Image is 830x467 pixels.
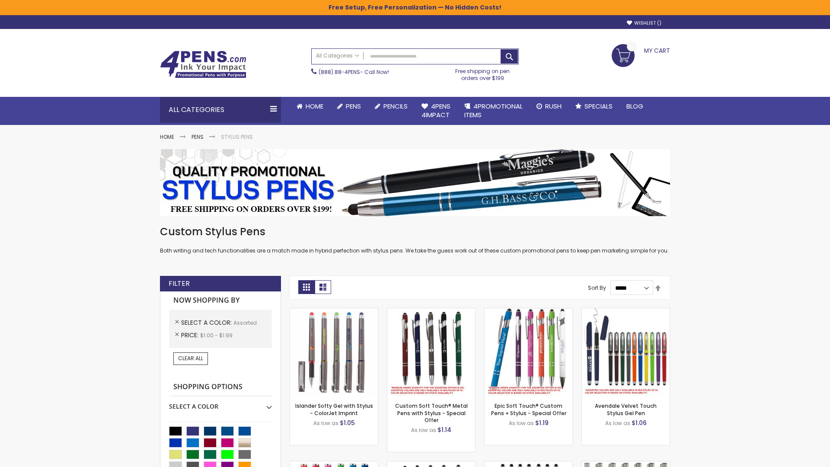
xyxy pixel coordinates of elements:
[160,149,670,216] img: Stylus Pens
[221,133,253,141] strong: Stylus Pens
[298,280,315,294] strong: Grid
[313,419,338,427] span: As low as
[169,279,190,288] strong: Filter
[181,318,233,327] span: Select A Color
[160,51,246,78] img: 4Pens Custom Pens and Promotional Products
[383,102,408,111] span: Pencils
[626,102,643,111] span: Blog
[330,97,368,116] a: Pens
[173,352,208,365] a: Clear All
[411,426,436,434] span: As low as
[605,419,630,427] span: As low as
[619,97,650,116] a: Blog
[447,64,519,82] div: Free shipping on pen orders over $199
[290,308,378,396] img: Islander Softy Gel with Stylus - ColorJet Imprint-Assorted
[582,308,670,396] img: Avendale Velvet Touch Stylus Gel Pen-Assorted
[632,419,647,427] span: $1.06
[530,97,568,116] a: Rush
[160,225,670,239] h1: Custom Stylus Pens
[485,308,572,396] img: 4P-MS8B-Assorted
[627,20,661,26] a: Wishlist
[192,133,204,141] a: Pens
[160,133,174,141] a: Home
[319,68,360,76] a: (888) 88-4PENS
[421,102,450,119] span: 4Pens 4impact
[545,102,562,111] span: Rush
[387,308,475,396] img: Custom Soft Touch® Metal Pens with Stylus-Assorted
[200,332,233,339] span: $1.00 - $1.99
[306,102,323,111] span: Home
[233,319,257,326] span: Assorted
[387,308,475,315] a: Custom Soft Touch® Metal Pens with Stylus-Assorted
[509,419,534,427] span: As low as
[491,402,566,416] a: Epic Soft Touch® Custom Pens + Stylus - Special Offer
[437,425,451,434] span: $1.14
[568,97,619,116] a: Specials
[319,68,389,76] span: - Call Now!
[464,102,523,119] span: 4PROMOTIONAL ITEMS
[181,331,200,339] span: Price
[169,291,272,310] strong: Now Shopping by
[346,102,361,111] span: Pens
[160,97,281,123] div: All Categories
[584,102,613,111] span: Specials
[178,355,203,362] span: Clear All
[395,402,468,423] a: Custom Soft Touch® Metal Pens with Stylus - Special Offer
[169,378,272,397] strong: Shopping Options
[340,419,355,427] span: $1.05
[595,402,657,416] a: Avendale Velvet Touch Stylus Gel Pen
[457,97,530,125] a: 4PROMOTIONALITEMS
[316,52,359,59] span: All Categories
[160,225,670,255] div: Both writing and tech functionalities are a match made in hybrid perfection with stylus pens. We ...
[535,419,549,427] span: $1.19
[290,97,330,116] a: Home
[588,284,606,291] label: Sort By
[368,97,415,116] a: Pencils
[290,308,378,315] a: Islander Softy Gel with Stylus - ColorJet Imprint-Assorted
[169,396,272,411] div: Select A Color
[582,308,670,315] a: Avendale Velvet Touch Stylus Gel Pen-Assorted
[415,97,457,125] a: 4Pens4impact
[312,49,364,63] a: All Categories
[485,308,572,315] a: 4P-MS8B-Assorted
[295,402,373,416] a: Islander Softy Gel with Stylus - ColorJet Imprint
